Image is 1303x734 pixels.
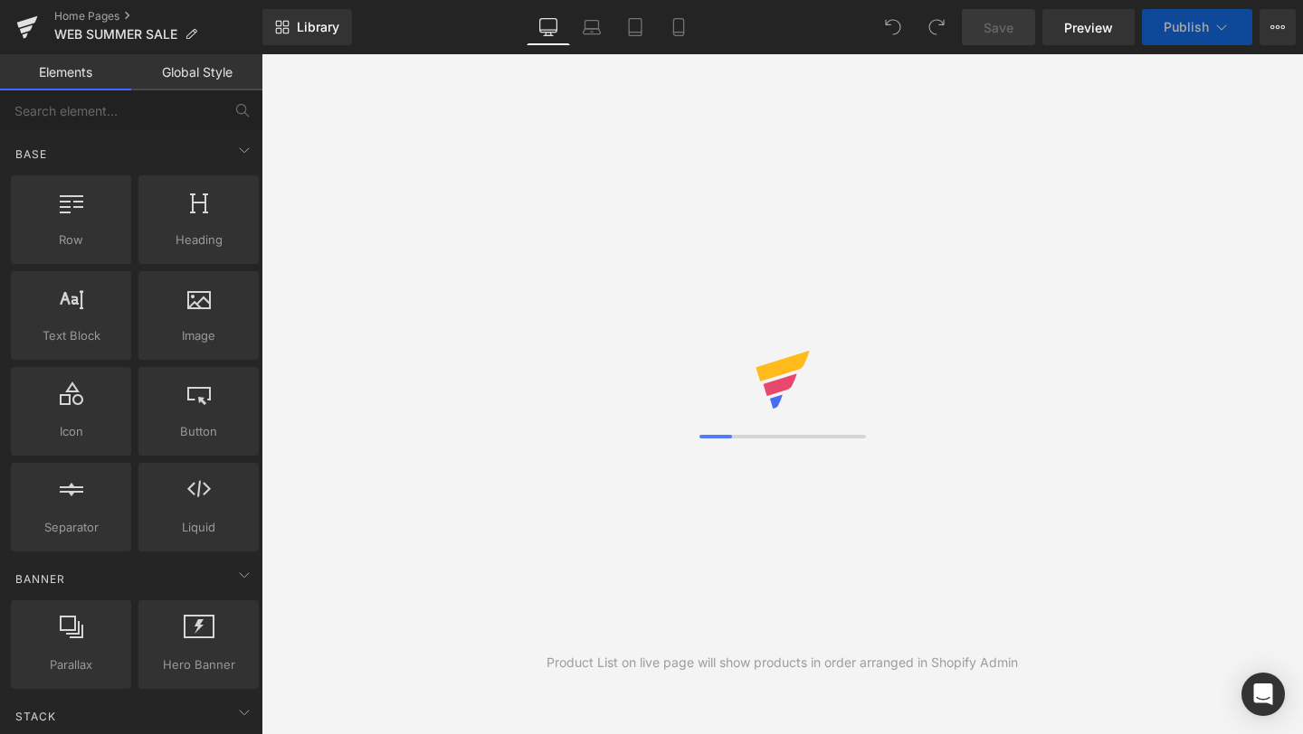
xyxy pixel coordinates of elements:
[547,653,1018,673] div: Product List on live page will show products in order arranged in Shopify Admin
[54,9,262,24] a: Home Pages
[16,326,126,345] span: Text Block
[16,655,126,674] span: Parallax
[1042,9,1135,45] a: Preview
[16,518,126,537] span: Separator
[16,422,126,441] span: Icon
[570,9,613,45] a: Laptop
[144,326,253,345] span: Image
[657,9,700,45] a: Mobile
[54,27,177,42] span: WEB SUMMER SALE
[262,9,352,45] a: New Library
[1241,673,1285,716] div: Open Intercom Messenger
[131,54,262,90] a: Global Style
[527,9,570,45] a: Desktop
[1260,9,1296,45] button: More
[1064,18,1113,37] span: Preview
[16,231,126,249] span: Row
[144,422,253,441] span: Button
[984,18,1013,37] span: Save
[613,9,657,45] a: Tablet
[144,655,253,674] span: Hero Banner
[875,9,911,45] button: Undo
[144,518,253,537] span: Liquid
[918,9,955,45] button: Redo
[14,146,49,163] span: Base
[1164,20,1209,34] span: Publish
[14,570,67,588] span: Banner
[297,19,339,35] span: Library
[14,708,58,725] span: Stack
[1142,9,1252,45] button: Publish
[144,231,253,249] span: Heading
